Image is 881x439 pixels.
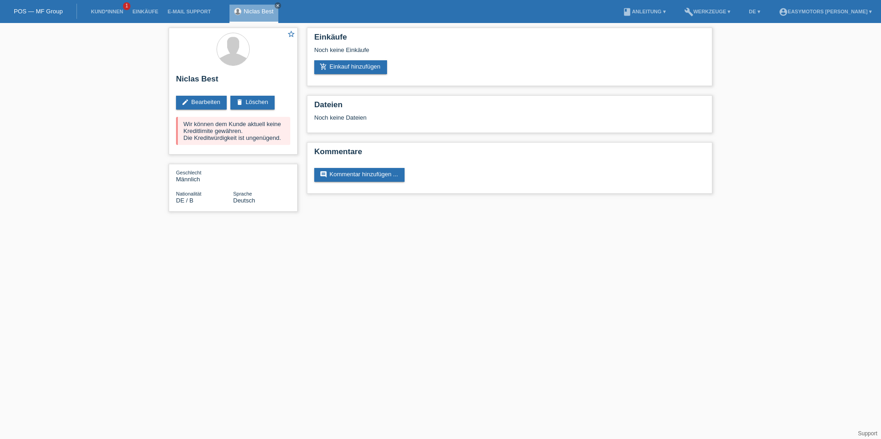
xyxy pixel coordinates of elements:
[176,96,227,110] a: editBearbeiten
[176,191,201,196] span: Nationalität
[680,9,735,14] a: buildWerkzeuge ▾
[287,30,295,38] i: star_border
[320,63,327,70] i: add_shopping_cart
[176,170,201,175] span: Geschlecht
[276,3,280,8] i: close
[618,9,670,14] a: bookAnleitung ▾
[314,100,705,114] h2: Dateien
[314,60,387,74] a: add_shopping_cartEinkauf hinzufügen
[320,171,327,178] i: comment
[176,169,233,183] div: Männlich
[779,7,788,17] i: account_circle
[233,191,252,196] span: Sprache
[176,75,290,88] h2: Niclas Best
[858,430,877,437] a: Support
[176,197,194,204] span: Deutschland / B / 25.07.2008
[744,9,764,14] a: DE ▾
[233,197,255,204] span: Deutsch
[230,96,275,110] a: deleteLöschen
[314,33,705,46] h2: Einkäufe
[287,30,295,40] a: star_border
[244,8,274,15] a: Niclas Best
[128,9,163,14] a: Einkäufe
[623,7,632,17] i: book
[163,9,216,14] a: E-Mail Support
[314,46,705,60] div: Noch keine Einkäufe
[314,114,596,121] div: Noch keine Dateien
[314,168,405,182] a: commentKommentar hinzufügen ...
[314,147,705,161] h2: Kommentare
[182,98,189,106] i: edit
[275,2,281,9] a: close
[236,98,243,106] i: delete
[774,9,876,14] a: account_circleEasymotors [PERSON_NAME] ▾
[684,7,693,17] i: build
[14,8,63,15] a: POS — MF Group
[86,9,128,14] a: Kund*innen
[123,2,130,10] span: 1
[176,117,290,145] div: Wir können dem Kunde aktuell keine Kreditlimite gewähren. Die Kreditwürdigkeit ist ungenügend.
